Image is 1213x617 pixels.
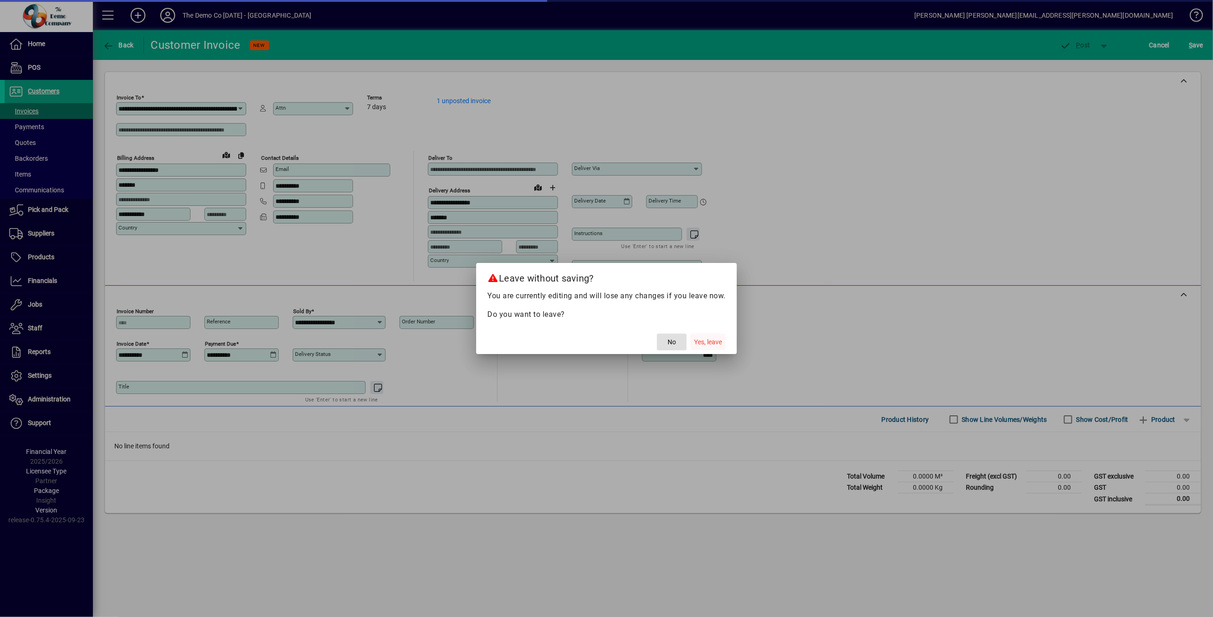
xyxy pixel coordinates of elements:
span: No [668,337,676,347]
button: No [657,334,687,350]
p: You are currently editing and will lose any changes if you leave now. [487,290,726,302]
button: Yes, leave [690,334,726,350]
p: Do you want to leave? [487,309,726,320]
span: Yes, leave [694,337,722,347]
h2: Leave without saving? [476,263,737,290]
